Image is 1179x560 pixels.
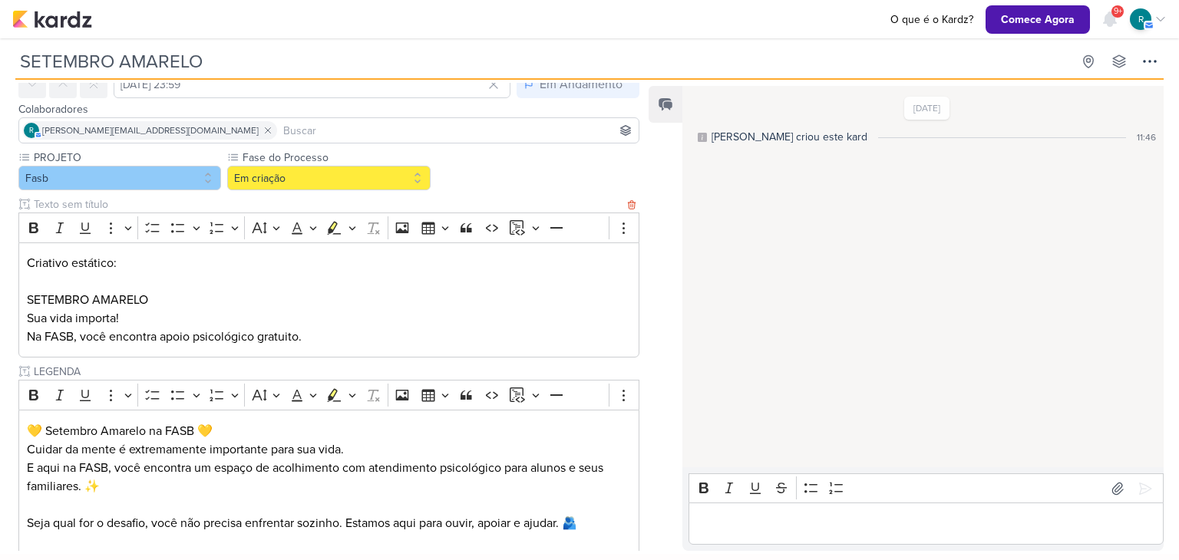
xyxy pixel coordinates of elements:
[540,75,623,94] div: Em Andamento
[27,422,632,440] p: 💛 Setembro Amarelo na FASB 💛
[1138,12,1144,26] p: r
[15,48,1072,75] input: Kard Sem Título
[986,5,1090,34] button: Comece Agora
[32,150,221,166] label: PROJETO
[18,166,221,190] button: Fasb
[27,514,632,551] p: Seja qual for o desafio, você não precisa enfrentar sozinho. Estamos aqui para ouvir, apoiar e aj...
[31,196,624,212] input: Texto sem título
[114,71,510,98] input: Select a date
[241,150,430,166] label: Fase do Processo
[280,121,636,140] input: Buscar
[18,380,639,410] div: Editor toolbar
[12,10,92,28] img: kardz.app
[27,309,632,328] p: Sua vida importa!
[18,212,639,242] div: Editor toolbar
[31,364,639,380] input: Texto sem título
[227,166,430,190] button: Em criação
[1130,8,1151,30] div: roberta.pecora@fasb.com.br
[689,502,1164,545] div: Editor editing area: main
[517,71,639,98] button: Em Andamento
[27,254,632,272] p: Criativo estático:
[27,291,632,309] p: SETEMBRO AMARELO
[712,129,867,145] div: [PERSON_NAME] criou este kard
[29,127,34,135] p: r
[42,124,259,137] span: [PERSON_NAME][EMAIL_ADDRESS][DOMAIN_NAME]
[18,101,639,117] div: Colaboradores
[27,440,632,514] p: Cuidar da mente é extremamente importante para sua vida. E aqui na FASB, você encontra um espaço ...
[1137,130,1156,144] div: 11:46
[27,328,632,346] p: Na FASB, você encontra apoio psicológico gratuito.
[884,12,979,28] a: O que é o Kardz?
[689,473,1164,503] div: Editor toolbar
[1114,5,1122,18] span: 9+
[18,242,639,358] div: Editor editing area: main
[24,123,39,138] div: roberta.pecora@fasb.com.br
